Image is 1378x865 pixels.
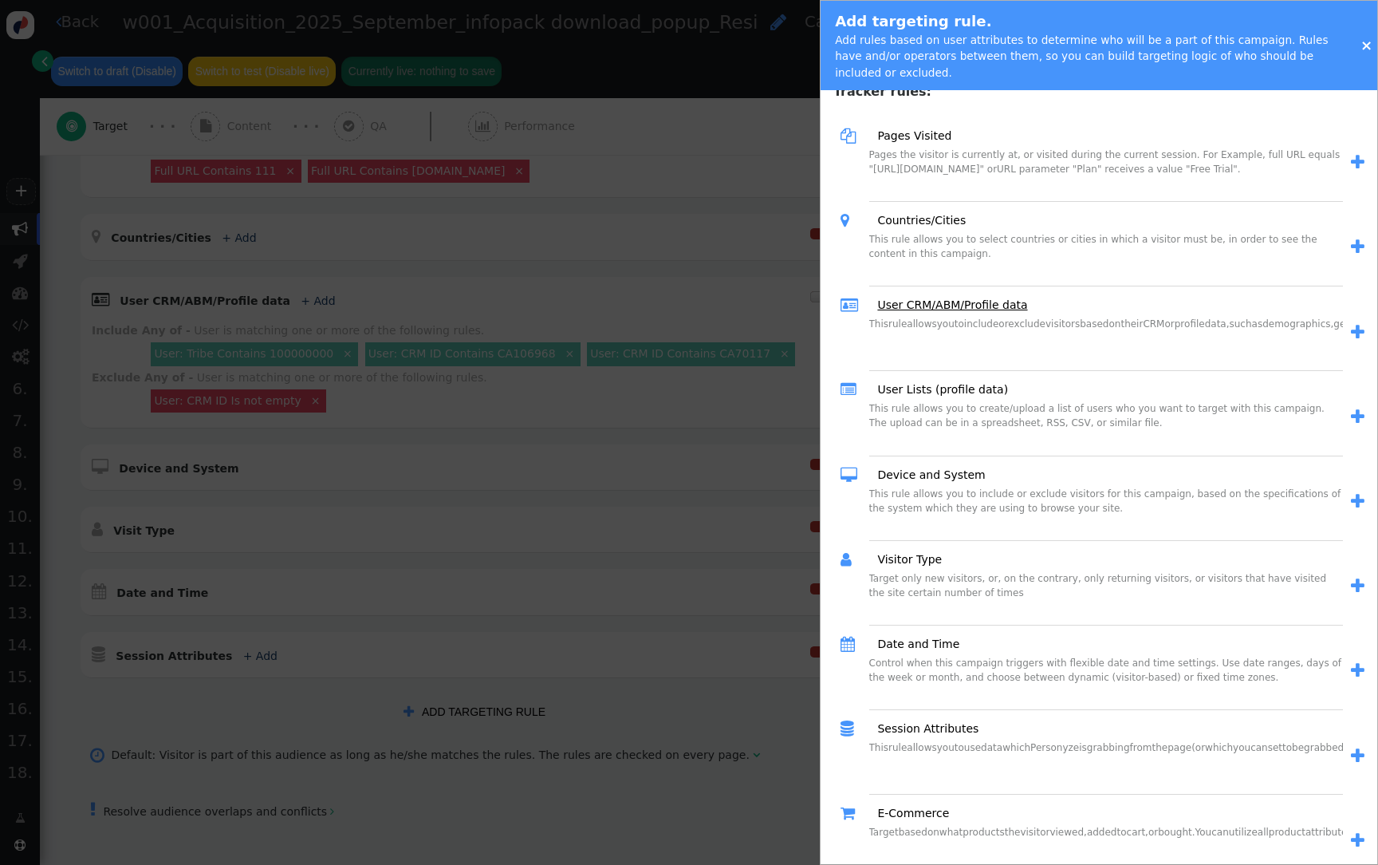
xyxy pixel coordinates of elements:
span: or [1148,827,1158,838]
a:  [1343,489,1365,515]
span: utilize [1229,827,1258,838]
span: demographics, [1262,318,1333,330]
span: grabbed [1304,742,1344,753]
span:  [841,464,867,487]
span: rule [888,742,907,753]
a:  [1343,405,1365,430]
span: use [964,742,981,753]
a: Session Attributes [866,721,978,737]
span:  [1351,748,1364,764]
span:  [1351,662,1364,679]
span: or [1164,318,1174,330]
span:  [841,209,867,232]
span: CRM [1143,318,1164,330]
span:  [1351,493,1364,510]
span: product [1269,827,1305,838]
span: data, [1205,318,1230,330]
div: This rule allows you to create/upload a list of users who you want to target with this campaign. ... [869,401,1343,456]
span: This [869,742,889,753]
span: Personyze [1030,742,1079,753]
span:  [1351,409,1364,425]
span: Target [869,827,899,838]
span: the [1152,742,1167,753]
span:  [1351,578,1364,594]
span: such [1230,318,1252,330]
span:  [841,378,867,401]
span: grabbing [1087,742,1130,753]
span: the [1005,827,1021,838]
span: viewed, [1049,827,1086,838]
a:  [1343,744,1365,769]
div: This rule allows you to include or exclude visitors for this campaign, based on the specification... [869,487,1343,541]
span: visitors [1045,318,1080,330]
span: (or [1191,742,1205,753]
span: products [963,827,1004,838]
a: × [1360,37,1372,53]
a: Date and Time [866,636,959,653]
span: which [1205,742,1233,753]
div: Control when this campaign triggers with flexible date and time settings. Use date ranges, days o... [869,656,1343,710]
span: based [1080,318,1108,330]
span:  [841,802,867,825]
span: rule [888,318,907,330]
span:  [841,633,867,656]
span:  [841,294,867,317]
span:  [1351,154,1364,171]
div: Pages the visitor is currently at, or visited during the current session. For Example, full URL e... [869,148,1343,202]
span: cart, [1127,827,1148,838]
div: Add rules based on user attributes to determine who will be a part of this campaign. Rules have a... [835,32,1335,81]
span: page [1167,742,1191,753]
a: Pages Visited [866,128,951,144]
div: This rule allows you to select countries or cities in which a visitor must be, in order to see th... [869,232,1343,286]
span: be [1292,742,1304,753]
a: Device and System [866,467,985,484]
span: on [927,827,939,838]
span:  [841,548,867,571]
a:  [1343,320,1365,346]
span: from [1130,742,1152,753]
span: can [1250,742,1268,753]
span: which [1002,742,1030,753]
span: gender, [1333,318,1370,330]
a: E-Commerce [866,805,949,822]
span: to [1282,742,1292,753]
span: is [1079,742,1087,753]
span:  [1351,324,1364,341]
span: allows [907,742,936,753]
span: can [1211,827,1229,838]
div: Target only new visitors, or, on the contrary, only returning visitors, or visitors that have vis... [869,571,1343,626]
a:  [1343,828,1365,854]
span: to [955,742,964,753]
a: User Lists (profile data) [866,381,1008,398]
span: on [1108,318,1120,330]
span: to [955,318,964,330]
a:  [1343,574,1365,599]
span: set [1268,742,1282,753]
span: visitor [1020,827,1049,838]
span: profile [1175,318,1205,330]
a: User CRM/ABM/Profile data [866,297,1027,314]
span: based [899,827,927,838]
span: attributes, [1305,827,1355,838]
span:  [1351,239,1364,255]
span: bought. [1158,827,1195,838]
span: you [937,318,955,330]
a:  [1343,235,1365,260]
span: you [937,742,955,753]
span: added [1087,827,1117,838]
span: exclude [1008,318,1045,330]
span:  [841,717,867,741]
span: data [981,742,1002,753]
span: This [869,318,889,330]
a: Visitor Type [866,551,942,568]
span: what [939,827,963,838]
span:  [1351,832,1364,849]
span: as [1252,318,1263,330]
a:  [1343,150,1365,176]
span: You [1195,827,1212,838]
span: or [998,318,1008,330]
span:  [841,124,867,148]
a:  [1343,658,1365,684]
a: Countries/Cities [866,212,966,229]
span: all [1258,827,1269,838]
